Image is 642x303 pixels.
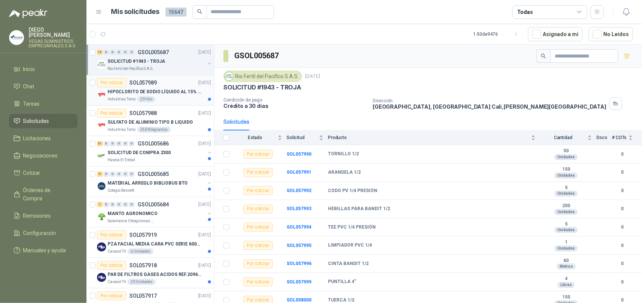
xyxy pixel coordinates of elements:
p: GSOL005686 [138,141,169,146]
div: Unidades [554,209,578,215]
div: 0 [129,50,135,55]
p: SOL057988 [129,111,157,116]
div: Por cotizar [243,205,273,214]
a: SOL057993 [287,206,311,211]
p: Dirección [373,98,606,103]
div: 1 [97,202,103,207]
b: SOL057996 [287,261,311,266]
div: Unidades [554,173,578,179]
p: Rio Fertil del Pacífico S.A.S. [108,66,153,72]
p: HIPOCLORITO DE SODIO LÍQUIDO AL 15% CONT NETO 20L [108,88,201,95]
a: SOL058000 [287,297,311,303]
div: 0 [110,50,115,55]
b: 5 [540,185,592,191]
a: Negociaciones [9,148,77,163]
p: [DATE] [198,232,211,239]
p: [DATE] [198,110,211,117]
span: Inicio [23,65,35,73]
span: Cotizar [23,169,41,177]
p: Caracol TV [108,248,126,255]
b: 50 [540,148,592,154]
th: # COTs [612,130,642,145]
p: [DATE] [198,49,211,56]
img: Company Logo [97,151,106,160]
span: Licitaciones [23,134,51,142]
img: Logo peakr [9,9,47,18]
h3: GSOL005687 [234,50,280,62]
img: Company Logo [97,212,106,221]
p: SOL057989 [129,80,157,85]
b: TEE PVC 1/4 PRESIÓN [328,224,376,230]
div: 0 [103,141,109,146]
p: VEGAS SUMINISTROS EMPRESARIALES S A S [29,39,77,48]
b: HEBILLAS PARA BANDIT 1/2 [328,206,390,212]
a: SOL057991 [287,170,311,175]
p: Colegio Bennett [108,188,134,194]
a: 5 0 0 0 0 0 GSOL005685[DATE] Company LogoMATERIAL ARREGLO BIBLIOBUS BTOColegio Bennett [97,170,212,194]
span: Cantidad [540,135,586,140]
div: 0 [116,50,122,55]
div: 0 [103,171,109,177]
th: Estado [234,130,287,145]
p: [DATE] [305,73,320,80]
p: SOLICITUD #1943 - TROJA [223,83,301,91]
div: Unidades [554,227,578,233]
div: 0 [129,141,135,146]
div: 5 [97,171,103,177]
a: Solicitudes [9,114,77,128]
img: Company Logo [97,60,106,69]
a: Manuales y ayuda [9,243,77,258]
div: Por cotizar [243,277,273,286]
b: 1 [540,239,592,245]
span: Producto [328,135,530,140]
div: Por cotizar [243,223,273,232]
b: TORNILLO 1/2 [328,151,359,157]
a: Órdenes de Compra [9,183,77,206]
span: Negociaciones [23,151,58,160]
h1: Mis solicitudes [111,6,159,17]
div: Todas [517,8,533,16]
b: 0 [612,224,633,231]
div: 1 - 50 de 9476 [473,28,522,40]
span: Configuración [23,229,56,237]
a: Por cotizarSOL057989[DATE] Company LogoHIPOCLORITO DE SODIO LÍQUIDO AL 15% CONT NETO 20LIndustria... [87,75,214,106]
a: SOL057995 [287,243,311,248]
b: 0 [612,169,633,176]
div: Por cotizar [243,186,273,195]
th: Cantidad [540,130,596,145]
div: 0 [110,171,115,177]
p: [DATE] [198,201,211,208]
div: Solicitudes [223,118,249,126]
b: 0 [612,151,633,158]
p: [GEOGRAPHIC_DATA], [GEOGRAPHIC_DATA] Cali , [PERSON_NAME][GEOGRAPHIC_DATA] [373,103,606,110]
span: Chat [23,82,35,91]
p: PAR DE FILTROS GASES ACIDOS REF.2096 3M [108,271,201,278]
p: SULFATO DE ALUMINIO TIPO B LIQUIDO [108,119,193,126]
div: Por cotizar [243,150,273,159]
div: 0 [123,171,128,177]
span: search [197,9,202,14]
img: Company Logo [97,242,106,251]
span: Estado [234,135,276,140]
th: Producto [328,130,540,145]
a: SOL057999 [287,279,311,285]
p: [DATE] [198,140,211,147]
p: [DATE] [198,171,211,178]
b: 0 [612,242,633,249]
img: Company Logo [97,90,106,99]
div: 0 [110,202,115,207]
div: Metros [557,264,576,270]
p: SOLICITUD #1943 - TROJA [108,58,165,65]
th: Docs [596,130,612,145]
b: 150 [540,167,592,173]
b: 5 [540,221,592,227]
div: 15 [97,50,103,55]
a: Inicio [9,62,77,76]
p: GSOL005684 [138,202,169,207]
span: # COTs [612,135,627,140]
a: 31 0 0 0 0 0 GSOL005686[DATE] Company LogoSOLICITUD DE COMPRA 2300Panela El Trébol [97,139,212,163]
button: No Leídos [589,27,633,41]
b: SOL057992 [287,188,311,193]
b: 0 [612,260,633,267]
